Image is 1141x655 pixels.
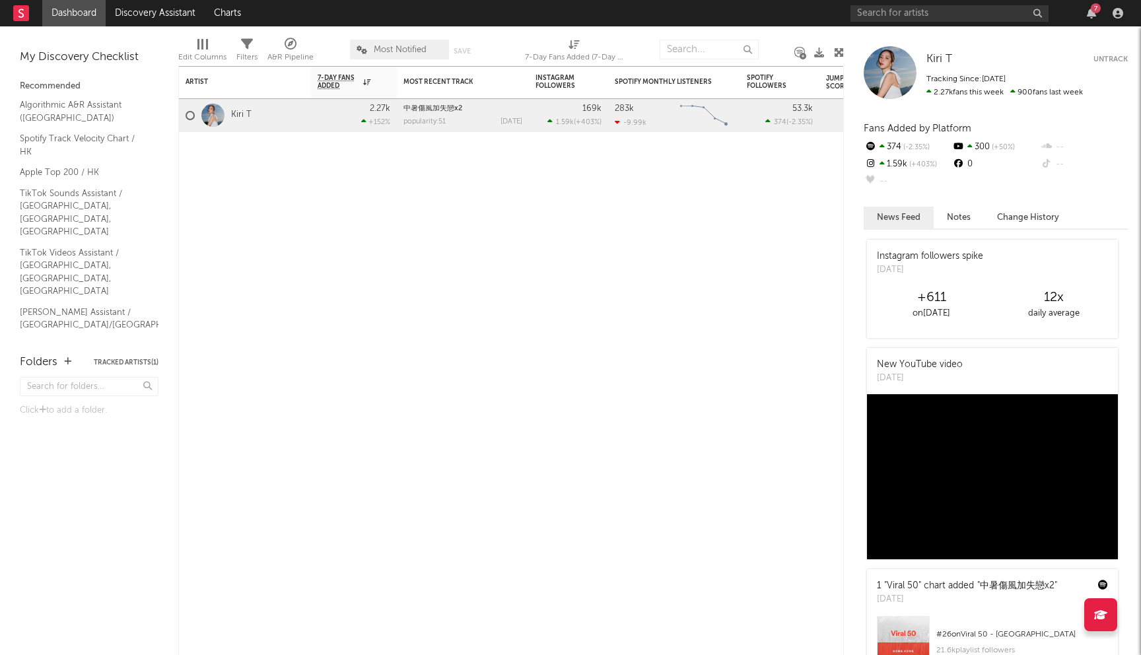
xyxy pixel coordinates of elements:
div: ( ) [765,118,813,126]
div: Filters [236,50,258,65]
div: [DATE] [877,372,963,385]
input: Search... [660,40,759,59]
span: Most Notified [374,46,427,54]
span: Kiri T [926,53,952,65]
div: Edit Columns [178,33,226,71]
div: popularity: 51 [403,118,446,125]
div: Instagram Followers [536,74,582,90]
div: 169k [582,104,602,113]
div: 374 [864,139,951,156]
div: 1.59k [864,156,951,173]
div: 7-Day Fans Added (7-Day Fans Added) [525,33,624,71]
div: +152 % [361,118,390,126]
span: +50 % [990,144,1015,151]
div: Spotify Monthly Listeners [615,78,714,86]
span: Fans Added by Platform [864,123,971,133]
div: A&R Pipeline [267,33,314,71]
div: -- [864,173,951,190]
div: Edit Columns [178,50,226,65]
input: Search for artists [850,5,1049,22]
button: Change History [984,207,1072,228]
div: [DATE] [877,263,983,277]
span: 1.59k [556,119,574,126]
span: -2.35 % [901,144,930,151]
a: Spotify Track Velocity Chart / HK [20,131,145,158]
a: "中暑傷風加失戀x2" [977,581,1057,590]
div: ( ) [547,118,602,126]
div: Instagram followers spike [877,250,983,263]
div: Recommended [20,79,158,94]
div: 7 [1091,3,1101,13]
div: daily average [992,306,1115,322]
div: Folders [20,355,57,370]
span: 374 [774,119,786,126]
button: Save [454,48,471,55]
div: A&R Pipeline [267,50,314,65]
button: Notes [934,207,984,228]
div: -- [1040,139,1128,156]
svg: Chart title [674,99,734,132]
button: Untrack [1093,53,1128,66]
div: Spotify Followers [747,74,793,90]
span: 2.27k fans this week [926,88,1004,96]
div: 12 x [992,290,1115,306]
div: 1 "Viral 50" chart added [877,579,1057,593]
span: 7-Day Fans Added [318,74,360,90]
div: -9.99k [615,118,646,127]
a: TikTok Videos Assistant / [GEOGRAPHIC_DATA], [GEOGRAPHIC_DATA], [GEOGRAPHIC_DATA] [20,246,145,298]
div: # 26 on Viral 50 - [GEOGRAPHIC_DATA] [936,627,1108,642]
div: [DATE] [501,118,522,125]
span: -2.35 % [788,119,811,126]
button: News Feed [864,207,934,228]
div: on [DATE] [870,306,992,322]
a: Apple Top 200 / HK [20,165,145,180]
div: Most Recent Track [403,78,502,86]
div: 0 [951,156,1039,173]
a: 中暑傷風加失戀x2 [403,105,462,112]
div: 75.7 [826,108,879,123]
div: +611 [870,290,992,306]
div: Artist [186,78,285,86]
div: 7-Day Fans Added (7-Day Fans Added) [525,50,624,65]
span: Tracking Since: [DATE] [926,75,1006,83]
a: Algorithmic A&R Assistant ([GEOGRAPHIC_DATA]) [20,98,145,125]
a: Kiri T [926,53,952,66]
div: Filters [236,33,258,71]
a: Kiri T [231,110,252,121]
span: +403 % [576,119,600,126]
div: My Discovery Checklist [20,50,158,65]
div: 中暑傷風加失戀x2 [403,105,522,112]
a: TikTok Sounds Assistant / [GEOGRAPHIC_DATA], [GEOGRAPHIC_DATA], [GEOGRAPHIC_DATA] [20,186,145,239]
div: 53.3k [792,104,813,113]
div: [DATE] [877,593,1057,606]
button: Tracked Artists(1) [94,359,158,366]
div: New YouTube video [877,358,963,372]
div: Jump Score [826,75,859,90]
div: Click to add a folder. [20,403,158,419]
div: 283k [615,104,634,113]
a: [PERSON_NAME] Assistant / [GEOGRAPHIC_DATA]/[GEOGRAPHIC_DATA]/[GEOGRAPHIC_DATA] [20,305,294,332]
button: 7 [1087,8,1096,18]
div: -- [1040,156,1128,173]
span: +403 % [907,161,937,168]
div: 2.27k [370,104,390,113]
div: 300 [951,139,1039,156]
span: 900 fans last week [926,88,1083,96]
input: Search for folders... [20,377,158,396]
